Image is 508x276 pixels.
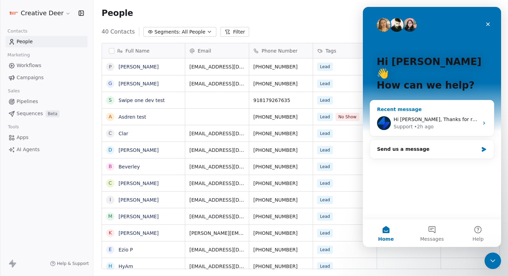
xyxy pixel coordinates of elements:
iframe: Intercom live chat [363,7,501,247]
div: C [109,180,112,187]
span: Lead [317,196,333,204]
span: [PHONE_NUMBER] [253,130,309,137]
span: Lead [317,163,333,171]
div: Tags [313,43,377,58]
a: Pipelines [6,96,87,107]
div: Email [185,43,249,58]
span: Lead [317,80,333,88]
a: Help & Support [50,261,89,266]
a: Campaigns [6,72,87,83]
span: 918179267635 [253,97,309,104]
span: Contacts [4,26,30,36]
span: [EMAIL_ADDRESS][DOMAIN_NAME] [189,63,245,70]
span: Phone Number [262,47,298,54]
div: H [109,263,112,270]
span: [PHONE_NUMBER] [253,196,309,203]
span: [PHONE_NUMBER] [253,230,309,237]
a: People [6,36,87,47]
span: Lead [317,129,333,138]
a: SequencesBeta [6,108,87,119]
span: Lead [317,113,333,121]
button: Filter [220,27,249,37]
div: B [109,163,112,170]
a: Ezio P [119,247,133,252]
span: All People [182,28,205,36]
a: Clar [119,131,128,136]
button: Creative Deer [8,7,72,19]
a: [PERSON_NAME] [119,64,159,70]
span: People [102,8,133,18]
div: Full Name [102,43,185,58]
span: Sales [5,86,23,96]
span: Marketing [4,50,33,60]
span: [EMAIL_ADDRESS][DOMAIN_NAME] [189,130,245,137]
span: [PHONE_NUMBER] [253,147,309,154]
a: [PERSON_NAME] [119,147,159,153]
span: [PHONE_NUMBER] [253,213,309,220]
div: G [109,80,112,87]
span: [PHONE_NUMBER] [253,80,309,87]
span: Apps [17,134,29,141]
span: Help & Support [57,261,89,266]
span: [EMAIL_ADDRESS][DOMAIN_NAME] [189,196,245,203]
span: [PHONE_NUMBER] [253,113,309,120]
div: S [109,96,112,104]
span: AI Agents [17,146,40,153]
a: [PERSON_NAME] [119,81,159,86]
span: Lead [317,262,333,270]
div: E [109,246,112,253]
div: K [109,229,112,237]
span: [PHONE_NUMBER] [253,263,309,270]
span: Lead [317,212,333,221]
a: Beverley [119,164,140,169]
span: [PHONE_NUMBER] [253,180,309,187]
span: [EMAIL_ADDRESS][DOMAIN_NAME] [189,180,245,187]
div: P [109,63,112,71]
div: D [109,146,112,154]
span: Email [198,47,211,54]
iframe: Intercom live chat [485,252,501,269]
span: [EMAIL_ADDRESS][DOMAIN_NAME] [189,80,245,87]
a: Workflows [6,60,87,71]
span: 40 Contacts [102,28,135,36]
span: Lead [317,229,333,237]
span: [EMAIL_ADDRESS][DOMAIN_NAME] [189,213,245,220]
img: Logo%20CD1.pdf%20(1).png [10,9,18,17]
span: Pipelines [17,98,38,105]
a: AI Agents [6,144,87,155]
span: Lead [317,246,333,254]
span: Lead [317,96,333,104]
span: Lead [317,63,333,71]
a: [PERSON_NAME] [119,230,159,236]
span: [EMAIL_ADDRESS][DOMAIN_NAME] [189,163,245,170]
span: Beta [46,110,59,117]
div: I [110,196,111,203]
a: Swipe one dev test [119,98,165,103]
span: Full Name [125,47,150,54]
div: A [109,113,112,120]
span: [PHONE_NUMBER] [253,163,309,170]
span: [EMAIL_ADDRESS][DOMAIN_NAME] [189,263,245,270]
span: [EMAIL_ADDRESS][DOMAIN_NAME] [189,246,245,253]
a: Apps [6,132,87,143]
span: [PHONE_NUMBER] [253,63,309,70]
span: Campaigns [17,74,44,81]
span: [PHONE_NUMBER] [253,246,309,253]
span: Segments: [154,28,180,36]
span: Lead [317,146,333,154]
